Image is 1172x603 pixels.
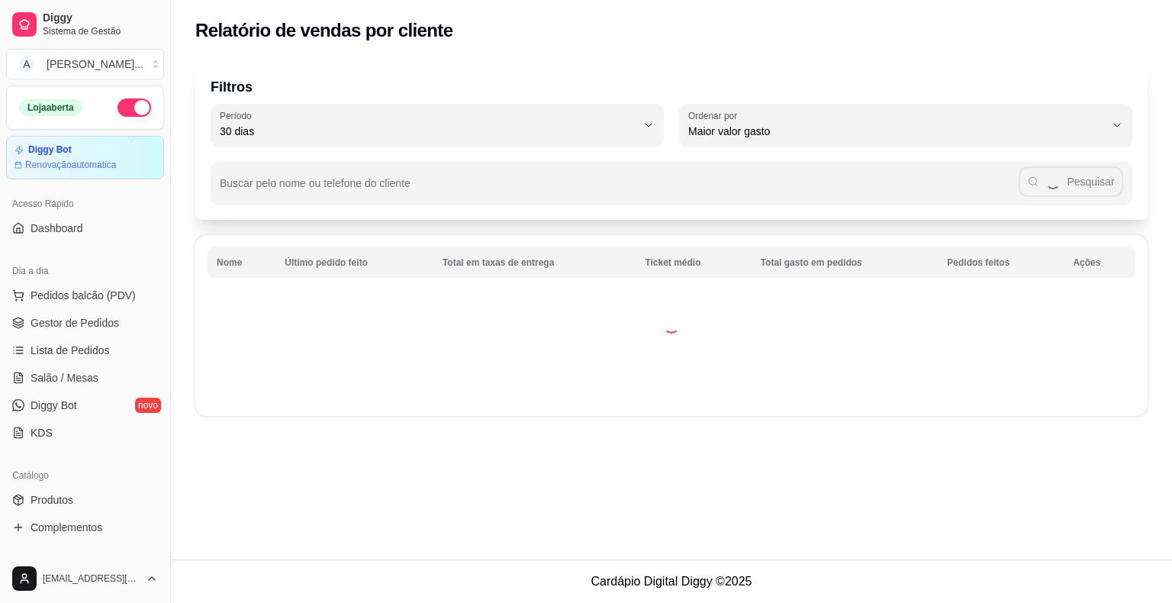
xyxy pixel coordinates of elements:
[31,288,136,303] span: Pedidos balcão (PDV)
[31,221,83,236] span: Dashboard
[211,76,1132,98] p: Filtros
[31,520,102,535] span: Complementos
[688,124,1105,139] span: Maior valor gasto
[31,492,73,508] span: Produtos
[6,421,164,445] a: KDS
[6,366,164,390] a: Salão / Mesas
[6,463,164,488] div: Catálogo
[6,515,164,540] a: Complementos
[118,98,151,117] button: Alterar Status
[6,560,164,597] button: [EMAIL_ADDRESS][DOMAIN_NAME]
[6,192,164,216] div: Acesso Rápido
[19,56,34,72] span: A
[220,124,636,139] span: 30 dias
[43,11,158,25] span: Diggy
[31,343,110,358] span: Lista de Pedidos
[211,104,664,147] button: Período30 dias
[6,283,164,308] button: Pedidos balcão (PDV)
[31,425,53,440] span: KDS
[43,25,158,37] span: Sistema de Gestão
[19,99,82,116] div: Loja aberta
[6,393,164,418] a: Diggy Botnovo
[220,182,1019,197] input: Buscar pelo nome ou telefone do cliente
[220,109,256,122] label: Período
[688,109,742,122] label: Ordenar por
[6,216,164,240] a: Dashboard
[6,259,164,283] div: Dia a dia
[6,6,164,43] a: DiggySistema de Gestão
[31,315,119,331] span: Gestor de Pedidos
[664,318,679,334] div: Loading
[6,311,164,335] a: Gestor de Pedidos
[6,49,164,79] button: Select a team
[171,559,1172,603] footer: Cardápio Digital Diggy © 2025
[679,104,1132,147] button: Ordenar porMaior valor gasto
[25,159,116,171] article: Renovação automática
[6,488,164,512] a: Produtos
[31,370,98,385] span: Salão / Mesas
[28,144,72,156] article: Diggy Bot
[47,56,143,72] div: [PERSON_NAME] ...
[31,398,77,413] span: Diggy Bot
[43,572,140,585] span: [EMAIL_ADDRESS][DOMAIN_NAME]
[6,338,164,363] a: Lista de Pedidos
[195,18,453,43] h2: Relatório de vendas por cliente
[6,136,164,179] a: Diggy BotRenovaçãoautomática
